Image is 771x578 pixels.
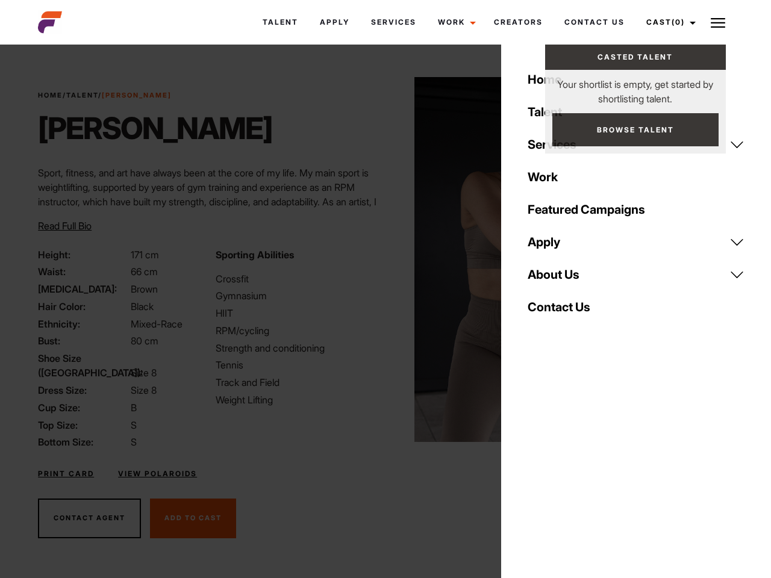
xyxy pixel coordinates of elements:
[38,90,172,101] span: / /
[131,384,157,396] span: Size 8
[102,91,172,99] strong: [PERSON_NAME]
[545,45,726,70] a: Casted Talent
[131,283,158,295] span: Brown
[554,6,635,39] a: Contact Us
[38,220,92,232] span: Read Full Bio
[483,6,554,39] a: Creators
[552,113,719,146] a: Browse Talent
[38,299,128,314] span: Hair Color:
[38,264,128,279] span: Waist:
[216,358,378,372] li: Tennis
[66,91,98,99] a: Talent
[216,341,378,355] li: Strength and conditioning
[38,317,128,331] span: Ethnicity:
[38,166,378,238] p: Sport, fitness, and art have always been at the core of my life. My main sport is weightlifting, ...
[131,335,158,347] span: 80 cm
[131,402,137,414] span: B
[38,383,128,397] span: Dress Size:
[38,247,128,262] span: Height:
[216,306,378,320] li: HIIT
[38,418,128,432] span: Top Size:
[216,323,378,338] li: RPM/cycling
[38,400,128,415] span: Cup Size:
[216,288,378,303] li: Gymnasium
[131,249,159,261] span: 171 cm
[131,300,154,312] span: Black
[38,435,128,449] span: Bottom Size:
[38,351,128,380] span: Shoe Size ([GEOGRAPHIC_DATA]):
[360,6,427,39] a: Services
[38,110,272,146] h1: [PERSON_NAME]
[131,318,183,330] span: Mixed-Race
[38,91,63,99] a: Home
[164,514,222,522] span: Add To Cast
[520,258,752,291] a: About Us
[216,375,378,390] li: Track and Field
[520,63,752,96] a: Home
[216,249,294,261] strong: Sporting Abilities
[216,393,378,407] li: Weight Lifting
[545,70,726,106] p: Your shortlist is empty, get started by shortlisting talent.
[38,10,62,34] img: cropped-aefm-brand-fav-22-square.png
[216,272,378,286] li: Crossfit
[427,6,483,39] a: Work
[131,436,137,448] span: S
[38,219,92,233] button: Read Full Bio
[672,17,685,26] span: (0)
[520,226,752,258] a: Apply
[309,6,360,39] a: Apply
[520,96,752,128] a: Talent
[38,468,94,479] a: Print Card
[520,128,752,161] a: Services
[711,16,725,30] img: Burger icon
[118,468,197,479] a: View Polaroids
[131,419,137,431] span: S
[131,266,158,278] span: 66 cm
[520,193,752,226] a: Featured Campaigns
[520,161,752,193] a: Work
[635,6,703,39] a: Cast(0)
[252,6,309,39] a: Talent
[150,499,236,538] button: Add To Cast
[131,367,157,379] span: Size 8
[38,334,128,348] span: Bust:
[38,499,141,538] button: Contact Agent
[520,291,752,323] a: Contact Us
[38,282,128,296] span: [MEDICAL_DATA]:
